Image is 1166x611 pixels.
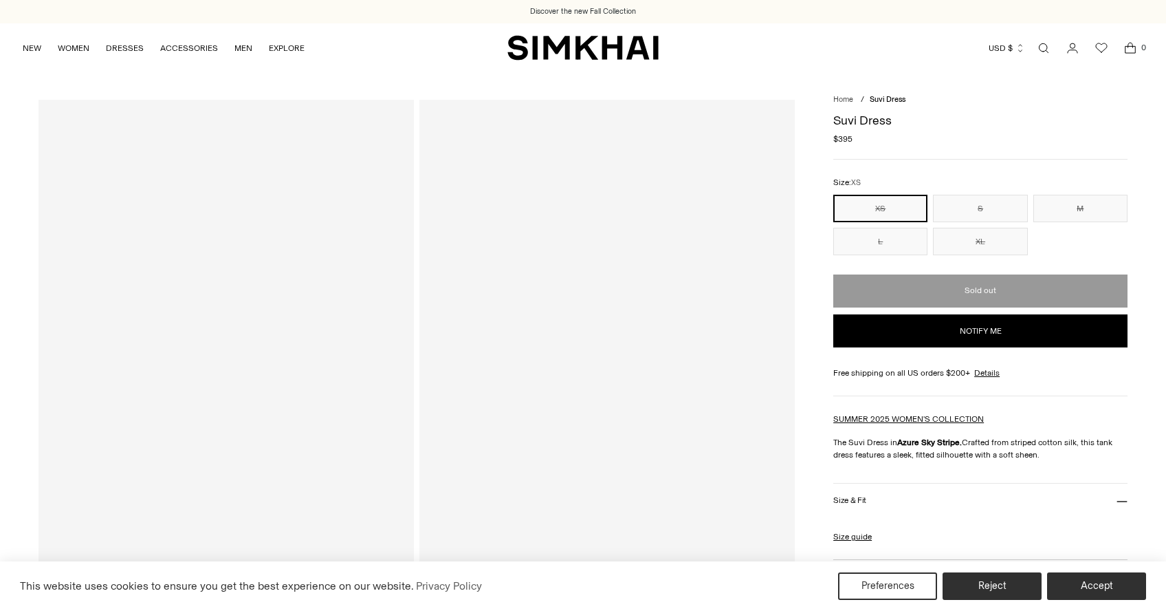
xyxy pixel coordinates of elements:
a: NEW [23,33,41,63]
button: S [933,195,1027,222]
div: / [861,94,864,106]
a: SIMKHAI [507,34,659,61]
span: This website uses cookies to ensure you get the best experience on our website. [20,579,414,592]
a: Wishlist [1088,34,1115,62]
a: Privacy Policy (opens in a new tab) [414,576,484,597]
span: 0 [1137,41,1149,54]
p: The Suvi Dress in Crafted from striped cotton silk, this tank dress features a sleek, fitted silh... [833,436,1127,461]
button: Preferences [838,572,937,600]
label: Size: [833,176,861,189]
a: Details [974,367,1000,379]
h3: Size & Fit [833,496,866,505]
button: More Details [833,560,1127,595]
button: Accept [1047,572,1146,600]
a: ACCESSORIES [160,33,218,63]
button: M [1033,195,1127,222]
a: Go to the account page [1059,34,1086,62]
span: XS [851,178,861,187]
button: USD $ [989,33,1025,63]
div: Free shipping on all US orders $200+ [833,367,1127,379]
strong: Azure Sky Stripe. [897,438,962,447]
button: L [833,228,927,255]
a: Open search modal [1030,34,1057,62]
span: Suvi Dress [870,95,905,104]
nav: breadcrumbs [833,94,1127,106]
span: $395 [833,133,852,145]
a: WOMEN [58,33,89,63]
a: DRESSES [106,33,144,63]
a: MEN [234,33,252,63]
a: SUMMER 2025 WOMEN'S COLLECTION [833,414,984,424]
button: XS [833,195,927,222]
button: Size & Fit [833,484,1127,519]
a: Size guide [833,530,872,543]
a: EXPLORE [269,33,305,63]
h1: Suvi Dress [833,114,1127,127]
button: Notify me [833,314,1127,347]
a: Open cart modal [1116,34,1144,62]
button: XL [933,228,1027,255]
a: Home [833,95,853,104]
a: Discover the new Fall Collection [530,6,636,17]
button: Reject [943,572,1042,600]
